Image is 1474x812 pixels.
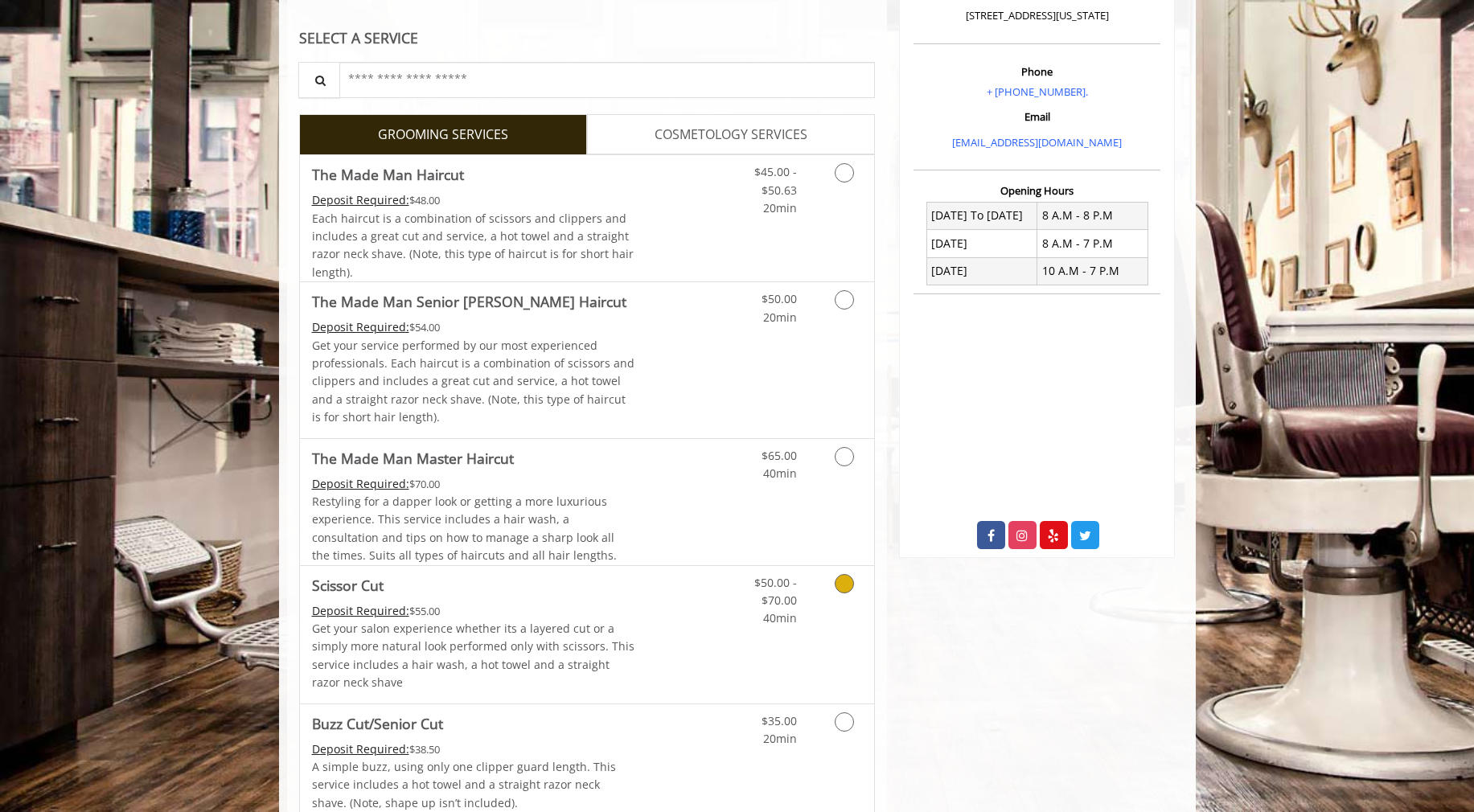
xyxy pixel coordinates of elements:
span: 20min [763,310,797,325]
span: Each haircut is a combination of scissors and clippers and includes a great cut and service, a ho... [312,211,634,280]
td: [DATE] To [DATE] [926,202,1037,229]
b: Scissor Cut [312,574,384,597]
span: $50.00 - $70.00 [754,575,797,608]
span: 20min [763,731,797,746]
b: The Made Man Master Haircut [312,447,514,470]
td: 8 A.M - 8 P.M [1037,202,1148,229]
span: This service needs some Advance to be paid before we block your appointment [312,603,409,618]
p: A simple buzz, using only one clipper guard length. This service includes a hot towel and a strai... [312,758,635,812]
td: 8 A.M - 7 P.M [1037,230,1148,257]
b: The Made Man Haircut [312,163,464,186]
span: This service needs some Advance to be paid before we block your appointment [312,741,409,757]
div: $54.00 [312,318,635,336]
b: Buzz Cut/Senior Cut [312,712,443,735]
span: Restyling for a dapper look or getting a more luxurious experience. This service includes a hair ... [312,494,617,563]
div: $55.00 [312,602,635,620]
td: 10 A.M - 7 P.M [1037,257,1148,285]
span: 40min [763,610,797,625]
div: SELECT A SERVICE [299,31,876,46]
h3: Email [918,111,1156,122]
h3: Phone [918,66,1156,77]
h3: Opening Hours [914,185,1160,196]
div: $38.50 [312,740,635,758]
span: $50.00 [762,291,797,306]
p: Get your salon experience whether its a layered cut or a simply more natural look performed only ... [312,620,635,692]
b: The Made Man Senior [PERSON_NAME] Haircut [312,290,626,313]
span: $45.00 - $50.63 [754,164,797,197]
p: Get your service performed by our most experienced professionals. Each haircut is a combination o... [312,337,635,427]
button: Service Search [298,62,340,98]
td: [DATE] [926,230,1037,257]
td: [DATE] [926,257,1037,285]
span: This service needs some Advance to be paid before we block your appointment [312,319,409,334]
span: $65.00 [762,448,797,463]
p: [STREET_ADDRESS][US_STATE] [918,7,1156,24]
span: GROOMING SERVICES [378,125,508,146]
span: This service needs some Advance to be paid before we block your appointment [312,192,409,207]
span: This service needs some Advance to be paid before we block your appointment [312,476,409,491]
span: COSMETOLOGY SERVICES [655,125,807,146]
a: + [PHONE_NUMBER]. [987,84,1088,99]
span: 20min [763,200,797,215]
span: 40min [763,465,797,481]
div: $48.00 [312,191,635,209]
a: [EMAIL_ADDRESS][DOMAIN_NAME] [952,135,1122,150]
div: $70.00 [312,475,635,493]
span: $35.00 [762,713,797,728]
